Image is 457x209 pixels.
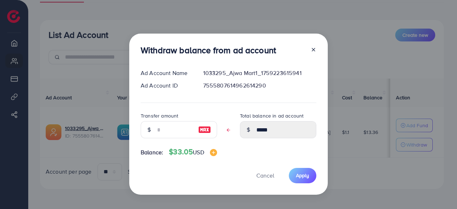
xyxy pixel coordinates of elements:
span: Balance: [141,148,163,156]
h4: $33.05 [169,148,217,156]
img: image [210,149,217,156]
h3: Withdraw balance from ad account [141,45,276,55]
img: image [198,125,211,134]
button: Cancel [247,168,283,183]
label: Transfer amount [141,112,178,119]
span: Apply [296,172,309,179]
span: Cancel [256,171,274,179]
div: 7555807614962614290 [197,81,322,90]
div: Ad Account ID [135,81,197,90]
label: Total balance in ad account [240,112,303,119]
div: Ad Account Name [135,69,197,77]
iframe: Chat [427,177,452,204]
div: 1033295_Ajwa Mart1_1759223615941 [197,69,322,77]
span: USD [193,148,204,156]
button: Apply [289,168,316,183]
